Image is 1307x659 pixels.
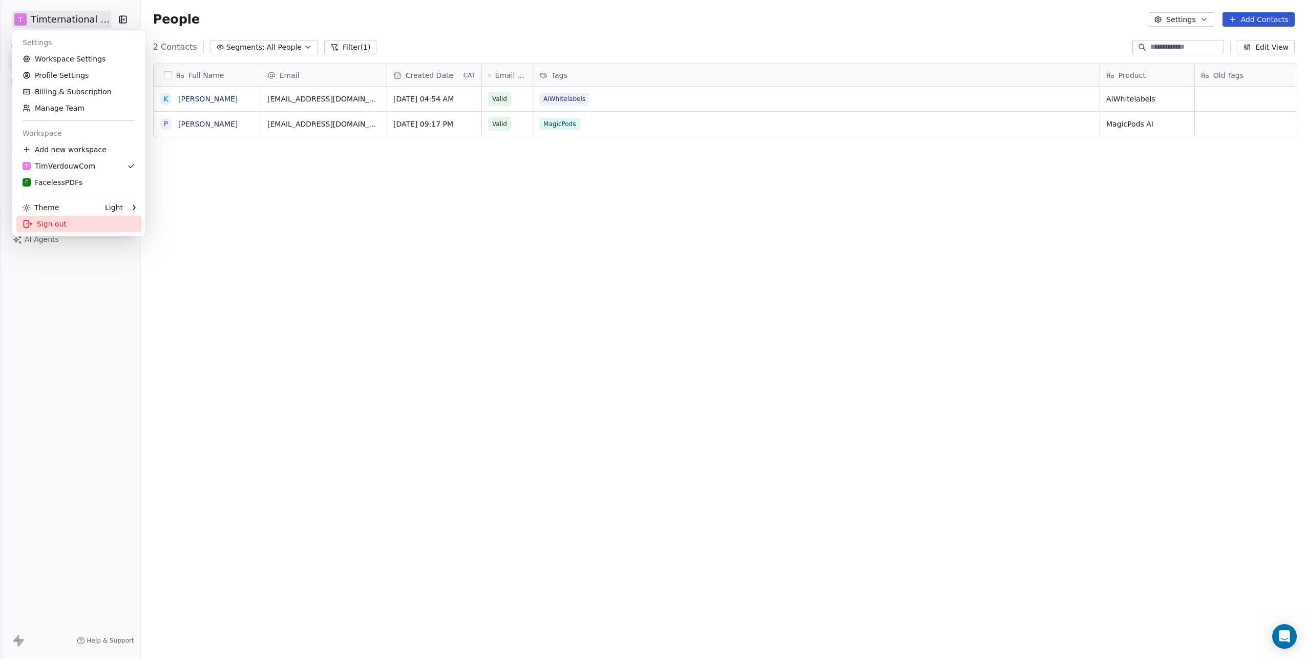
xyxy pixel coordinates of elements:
div: Theme [23,202,59,213]
a: Workspace Settings [16,51,141,67]
div: Settings [16,34,141,51]
span: F [25,179,28,187]
div: Light [105,202,123,213]
span: T [25,162,28,170]
div: Add new workspace [16,141,141,158]
a: Billing & Subscription [16,84,141,100]
div: FacelessPDFs [23,177,82,188]
div: Sign out [16,216,141,232]
a: Profile Settings [16,67,141,84]
a: Manage Team [16,100,141,116]
div: TimVerdouwCom [23,161,95,171]
div: Workspace [16,125,141,141]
